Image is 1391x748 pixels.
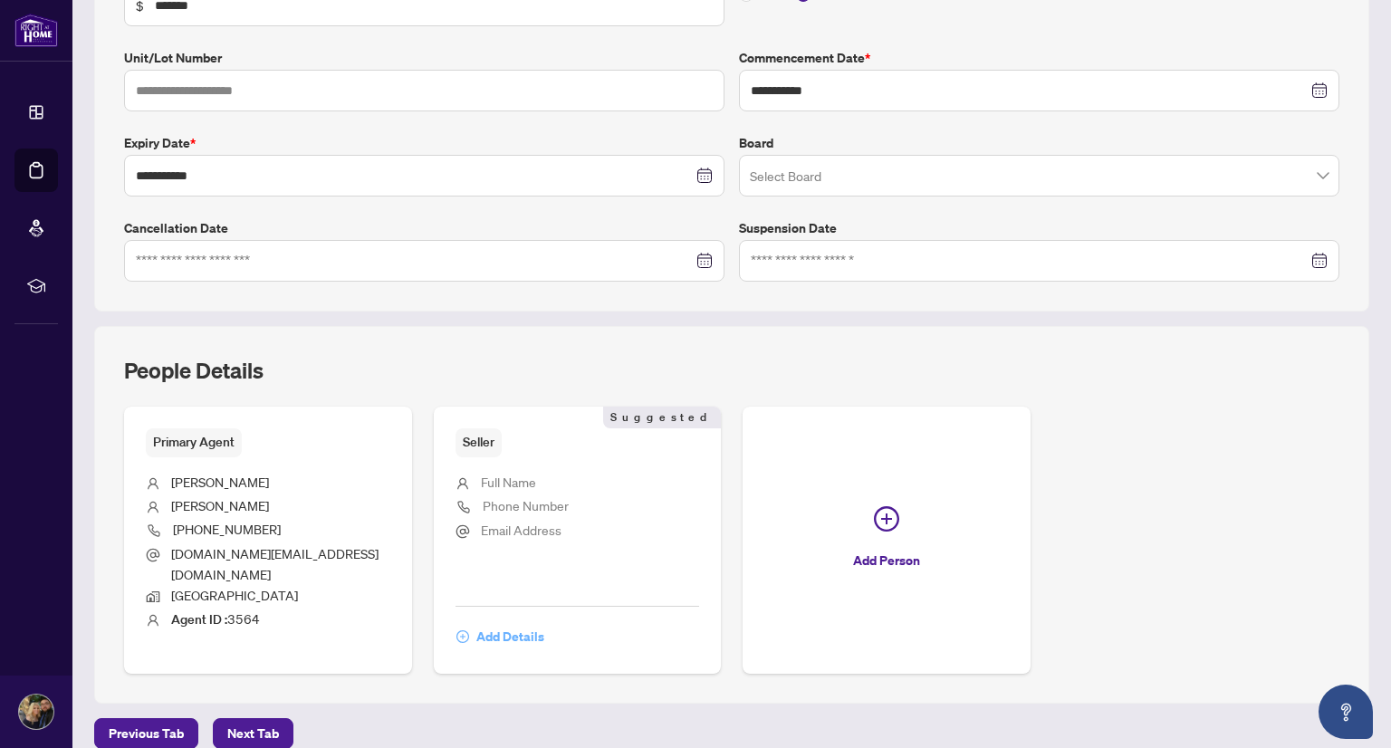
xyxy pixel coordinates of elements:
[739,48,1339,68] label: Commencement Date
[739,133,1339,153] label: Board
[124,133,724,153] label: Expiry Date
[483,497,569,513] span: Phone Number
[171,474,269,490] span: [PERSON_NAME]
[109,719,184,748] span: Previous Tab
[171,497,269,513] span: [PERSON_NAME]
[171,610,260,627] span: 3564
[19,695,53,729] img: Profile Icon
[456,630,469,643] span: plus-circle
[124,48,724,68] label: Unit/Lot Number
[603,407,721,428] span: Suggested
[171,587,298,603] span: [GEOGRAPHIC_DATA]
[481,522,561,538] span: Email Address
[171,611,227,628] b: Agent ID :
[124,356,264,385] h2: People Details
[481,474,536,490] span: Full Name
[171,545,379,582] span: [DOMAIN_NAME][EMAIL_ADDRESS][DOMAIN_NAME]
[227,719,279,748] span: Next Tab
[456,428,502,456] span: Seller
[853,546,920,575] span: Add Person
[739,218,1339,238] label: Suspension Date
[1319,685,1373,739] button: Open asap
[146,428,242,456] span: Primary Agent
[173,521,281,537] span: [PHONE_NUMBER]
[874,506,899,532] span: plus-circle
[743,407,1031,674] button: Add Person
[124,218,724,238] label: Cancellation Date
[14,14,58,47] img: logo
[476,622,544,651] span: Add Details
[456,621,545,652] button: Add Details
